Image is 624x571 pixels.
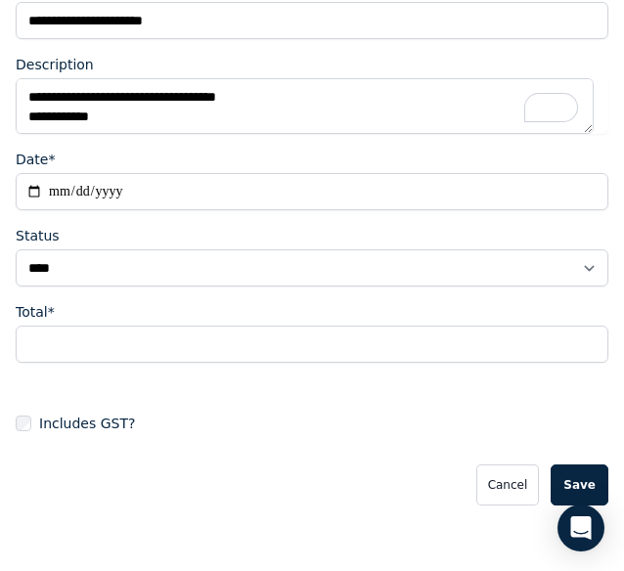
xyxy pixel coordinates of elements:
label: Total* [16,302,55,322]
label: Description [16,55,94,74]
input: Includes GST? [16,416,31,431]
label: Status [16,226,60,245]
span: Includes GST? [39,414,135,433]
label: Date* [16,150,55,169]
div: Open Intercom Messenger [557,505,604,551]
button: Cancel [476,464,540,505]
button: Save [551,464,608,505]
textarea: To enrich screen reader interactions, please activate Accessibility in Grammarly extension settings [16,78,594,134]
